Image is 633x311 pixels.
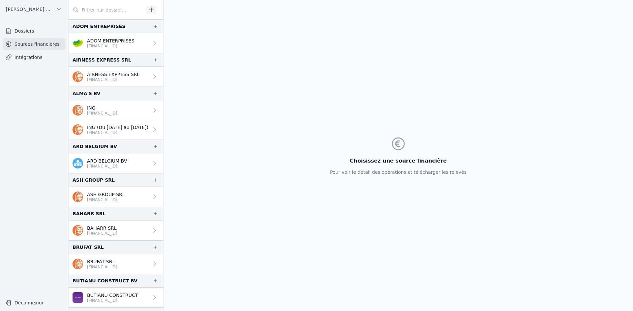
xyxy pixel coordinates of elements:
[73,71,83,82] img: ing.png
[87,158,127,164] p: ARD BELGIUM BV
[87,43,134,49] p: [FINANCIAL_ID]
[69,4,144,16] input: Filtrer par dossier...
[69,100,163,120] a: ING [FINANCIAL_ID]
[6,6,53,13] span: [PERSON_NAME] ET PARTNERS SRL
[73,176,115,184] div: ASH GROUP SRL
[73,210,105,218] div: BAHARR SRL
[73,292,83,303] img: BEOBANK_CTBKBEBX.png
[73,158,83,168] img: kbc.png
[69,33,163,53] a: ADOM ENTERPRISES [FINANCIAL_ID]
[73,90,101,97] div: ALMA'S BV
[87,298,138,303] p: [FINANCIAL_ID]
[69,220,163,240] a: BAHARR SRL [FINANCIAL_ID]
[87,71,139,78] p: AIRNESS EXPRESS SRL
[87,191,125,198] p: ASH GROUP SRL
[73,124,83,135] img: ing.png
[73,56,131,64] div: AIRNESS EXPRESS SRL
[87,38,134,44] p: ADOM ENTERPRISES
[73,192,83,202] img: ing.png
[87,258,117,265] p: BRUFAT SRL
[87,111,117,116] p: [FINANCIAL_ID]
[330,169,467,175] p: Pour voir le détail des opérations et télécharger les relevés
[73,105,83,116] img: ing.png
[69,120,163,140] a: ING (Du [DATE] au [DATE]) [FINANCIAL_ID]
[330,157,467,165] h3: Choisissez une source financière
[69,67,163,87] a: AIRNESS EXPRESS SRL [FINANCIAL_ID]
[87,105,117,111] p: ING
[87,164,127,169] p: [FINANCIAL_ID]
[87,77,139,82] p: [FINANCIAL_ID]
[87,124,148,131] p: ING (Du [DATE] au [DATE])
[3,25,66,37] a: Dossiers
[69,187,163,207] a: ASH GROUP SRL [FINANCIAL_ID]
[87,225,117,231] p: BAHARR SRL
[73,225,83,236] img: ing.png
[73,38,83,48] img: crelan.png
[87,231,117,236] p: [FINANCIAL_ID]
[73,22,125,30] div: ADOM ENTREPRISES
[69,254,163,274] a: BRUFAT SRL [FINANCIAL_ID]
[3,298,66,308] button: Déconnexion
[87,130,148,135] p: [FINANCIAL_ID]
[3,4,66,14] button: [PERSON_NAME] ET PARTNERS SRL
[73,259,83,269] img: ing.png
[3,38,66,50] a: Sources financières
[73,143,117,150] div: ARD BELGIUM BV
[87,197,125,202] p: [FINANCIAL_ID]
[73,277,137,285] div: BUTIANU CONSTRUCT BV
[87,292,138,298] p: BUTIANU CONSTRUCT
[69,288,163,307] a: BUTIANU CONSTRUCT [FINANCIAL_ID]
[73,243,104,251] div: BRUFAT SRL
[69,153,163,173] a: ARD BELGIUM BV [FINANCIAL_ID]
[3,51,66,63] a: Intégrations
[87,264,117,270] p: [FINANCIAL_ID]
